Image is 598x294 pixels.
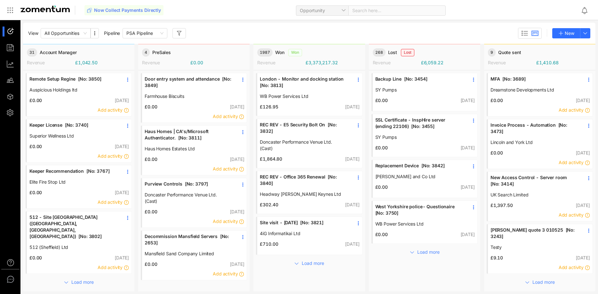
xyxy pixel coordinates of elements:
span: 4 [142,48,150,57]
span: [DATE] [230,209,244,214]
span: 9 [488,48,496,57]
a: 512 - Site [GEOGRAPHIC_DATA] ([GEOGRAPHIC_DATA], [GEOGRAPHIC_DATA], [GEOGRAPHIC_DATA]) [No: 3802] [29,214,116,244]
a: Testy [490,244,578,250]
a: SY Pumps [375,134,462,140]
span: £0.00 [142,156,157,163]
a: New Access Control - Server room [No: 3414] [490,174,578,192]
span: Account Manager [40,49,77,56]
a: Doncaster Performance Venue Ltd. (Cast) [145,192,232,204]
span: Haus Homes | CA's/Microsoft Authenticator. [No: 3811] [145,128,232,141]
button: New [552,28,580,38]
span: Add activity [213,114,238,119]
span: Add activity [98,199,123,205]
span: Replacement Device [No: 3842] [375,163,462,169]
span: Keeper Recommendation [No: 3767] [29,168,116,174]
span: PreSales [152,49,171,56]
div: Site visit - [DATE] [No: 3821]4iG Informatikai Ltd£710.00[DATE] [256,217,362,255]
span: £0.00 [142,261,157,267]
span: £3,373,217.32 [306,60,338,66]
span: REC REV - Office 365 Renewal [No: 3840] [260,174,347,187]
span: £1,410.68 [536,60,559,66]
span: Pipeline [104,30,120,36]
span: All Opportunities [44,28,87,38]
div: Keeper Recommendation [No: 3767]Elite Fire Stop Ltd£0.00[DATE]Add activity [26,165,132,209]
a: Replacement Device [No: 3842] [375,163,462,173]
span: £9.10 [488,255,503,261]
a: SY Pumps [375,87,462,93]
a: London - Monitor and docking station [No: 3813] [260,76,347,93]
div: SSL Certificate - InspHire server (ending 22106) [No: 3455]SY Pumps£0.00[DATE] [371,114,478,157]
span: 268 [373,48,386,57]
span: Load more [532,279,555,286]
span: [DATE] [345,156,359,162]
span: Load more [417,249,440,256]
span: Superior Wellness Ltd [29,133,116,139]
span: [DATE] [115,255,129,260]
span: £0.00 [488,150,503,156]
span: £0.00 [27,143,42,150]
a: REC REV - Office 365 Renewal [No: 3840] [260,174,347,191]
span: Lost [401,49,414,56]
span: Revenue [257,60,275,65]
span: [PERSON_NAME] quote 3 010525 [No: 3243] [490,227,578,240]
a: UK Search Limited [490,192,578,198]
span: 31 [27,48,37,57]
a: Farmhouse Biscuits [145,93,232,99]
span: Quote sent [498,49,521,56]
span: Add activity [559,212,584,218]
div: Notifications [581,3,594,18]
span: [DATE] [460,184,475,190]
div: MFA [No: 3689]Dreamstone Developments Ltd£0.00[DATE]Add activity [487,73,593,116]
a: SSL Certificate - InspHire server (ending 22106) [No: 3455] [375,117,462,134]
span: [DATE] [345,104,359,109]
span: £0.00 [27,255,42,261]
span: £0.00 [373,145,388,151]
a: Site visit - [DATE] [No: 3821] [260,219,347,230]
a: 4iG Informatikai Ltd [260,230,347,237]
span: 512 - Site [GEOGRAPHIC_DATA] ([GEOGRAPHIC_DATA], [GEOGRAPHIC_DATA], [GEOGRAPHIC_DATA]) [No: 3802] [29,214,116,240]
span: New [565,30,574,37]
a: WB Power Services Ltd [375,221,462,227]
span: [DATE] [230,156,244,162]
span: £0.00 [373,231,388,238]
span: Add activity [213,219,238,224]
span: [DATE] [460,145,475,150]
span: £302.40 [257,202,278,208]
span: [DATE] [576,203,590,208]
span: 1987 [257,48,273,57]
div: Backup Line [No: 3454]SY Pumps£0.00[DATE] [371,73,478,111]
span: £0.00 [27,189,42,196]
span: Load more [302,260,324,267]
span: [DATE] [345,202,359,207]
a: Backup Line [No: 3454] [375,76,462,87]
a: Auspicious Holdings ltd [29,87,116,93]
a: WB Power Services Ltd [260,93,347,99]
span: Decommission Mansfield Servers [No: 2653] [145,233,232,246]
a: Elite Fire Stop Ltd [29,179,116,185]
a: Doncaster Performance Venue Ltd. (Cast) [260,139,347,152]
div: West Yorkshire police- Questionaire [No: 3750]WB Power Services Ltd£0.00[DATE] [371,201,478,244]
span: Add activity [98,153,123,159]
div: Replacement Device [No: 3842][PERSON_NAME] and Co Ltd£0.00[DATE] [371,160,478,198]
a: Mansfield Sand Company Limited [145,250,232,257]
a: Decommission Mansfield Servers [No: 2653] [145,233,232,250]
span: Keeper License [No: 3740] [29,122,116,128]
a: Lincoln and York Ltd [490,139,578,146]
span: £0.00 [488,97,503,104]
span: £0.00 [373,97,388,104]
a: Dreamstone Developments Ltd [490,87,578,93]
span: Now Collect Payments Directly [94,7,161,13]
span: [DATE] [345,241,359,247]
div: London - Monitor and docking station [No: 3813]WB Power Services Ltd£126.95[DATE] [256,73,362,116]
span: REC REV - E5 Security Bolt On [No: 3832] [260,122,347,134]
div: Haus Homes | CA's/Microsoft Authenticator. [No: 3811]Haus Homes Estates Ltd£0.00[DATE]Add activity [141,125,247,175]
a: Haus Homes | CA's/Microsoft Authenticator. [No: 3811] [145,128,232,146]
span: £126.95 [257,104,278,110]
div: Door entry system and attendance [No: 3849]Farmhouse Biscuits£0.00[DATE]Add activity [141,73,247,123]
span: [DATE] [115,190,129,195]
